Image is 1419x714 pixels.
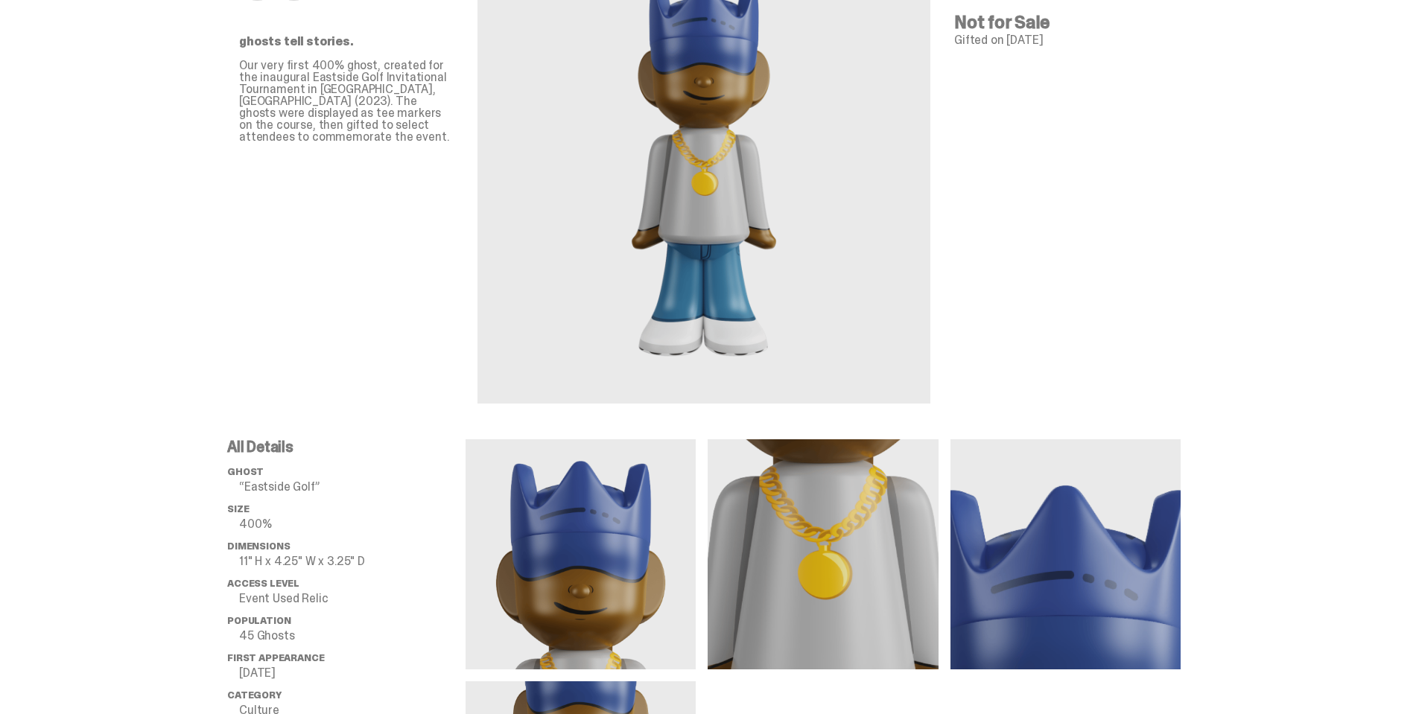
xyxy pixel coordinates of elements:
h4: Not for Sale [954,13,1169,31]
img: media gallery image [466,439,696,669]
span: Category [227,689,282,701]
p: Gifted on [DATE] [954,34,1169,46]
span: First Appearance [227,651,324,664]
span: ghost [227,465,264,478]
p: [DATE] [239,667,466,679]
span: Population [227,614,291,627]
p: Our very first 400% ghost, created for the inaugural Eastside Golf Invitational Tournament in [GE... [239,60,454,143]
p: 45 Ghosts [239,630,466,642]
span: Access Level [227,577,299,590]
img: media gallery image [950,439,1181,669]
p: Event Used Relic [239,593,466,605]
p: 400% [239,518,466,530]
p: “Eastside Golf” [239,481,466,493]
img: media gallery image [708,439,938,669]
p: 11" H x 4.25" W x 3.25" D [239,555,466,567]
p: All Details [227,439,466,454]
span: Size [227,503,249,515]
span: Dimensions [227,540,290,552]
p: ghosts tell stories. [239,36,454,48]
